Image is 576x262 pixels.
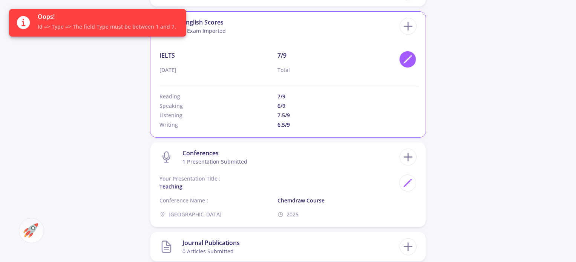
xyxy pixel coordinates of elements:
[277,196,395,204] p: Chemdraw course
[277,102,395,110] p: 6/9
[277,51,395,60] p: 7/9
[159,121,277,129] p: Writing
[159,111,277,119] p: Listening
[38,23,180,31] span: Id => Type => The field Type must be between 1 and 7.
[182,149,247,158] div: Conferences
[277,111,395,119] p: 7.5/9
[277,66,395,74] p: Total
[159,92,277,100] p: Reading
[182,27,226,35] div: 1 exam imported
[23,223,38,238] img: ac-market
[159,102,277,110] p: Speaking
[182,238,240,247] div: Journal Publications
[159,182,395,190] span: Teaching
[169,210,222,218] span: [GEOGRAPHIC_DATA]
[277,92,395,100] p: 7/9
[277,121,395,129] p: 6.5/9
[159,66,277,74] p: [DATE]
[159,51,277,60] p: IELTS
[286,210,299,218] span: 2025
[159,196,277,204] p: Conference Name :
[38,12,180,21] span: Oops!
[182,247,240,255] div: 0 articles submitted
[159,175,395,182] span: Your Presentation Title :
[182,158,247,165] div: 1 presentation submitted
[182,18,226,27] div: English Scores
